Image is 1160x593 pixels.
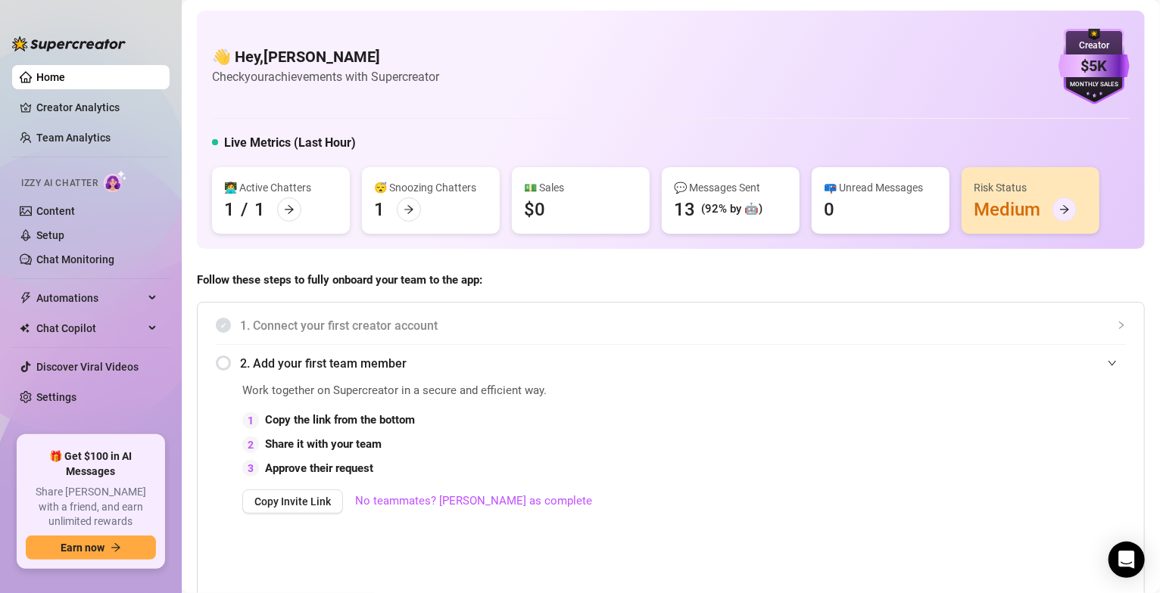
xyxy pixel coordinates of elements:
span: Earn now [61,542,104,554]
div: 1 [374,197,385,222]
span: Automations [36,286,144,310]
div: 👩‍💻 Active Chatters [224,179,338,196]
span: arrow-right [404,204,414,215]
a: Content [36,205,75,217]
div: 3 [242,460,259,477]
button: Earn nowarrow-right [26,536,156,560]
a: Home [36,71,65,83]
div: 📪 Unread Messages [824,179,937,196]
span: Work together on Supercreator in a secure and efficient way. [242,382,785,400]
div: $5K [1059,54,1130,78]
div: 2 [242,436,259,453]
div: Creator [1059,39,1130,53]
span: arrow-right [111,542,121,553]
span: arrow-right [284,204,295,215]
div: Open Intercom Messenger [1109,542,1145,578]
div: 😴 Snoozing Chatters [374,179,488,196]
a: Chat Monitoring [36,253,114,265]
div: $0 [524,197,545,222]
div: 0 [824,197,834,222]
span: 🎁 Get $100 in AI Messages [26,449,156,479]
span: thunderbolt [20,292,32,304]
img: purple-badge-B9DA21FR.svg [1059,29,1130,104]
a: No teammates? [PERSON_NAME] as complete [355,492,592,511]
img: AI Chatter [104,170,127,192]
span: 1. Connect your first creator account [240,316,1126,335]
img: logo-BBDzfeDw.svg [12,36,126,51]
a: Discover Viral Videos [36,361,139,373]
span: Copy Invite Link [254,495,331,508]
strong: Approve their request [265,461,373,475]
iframe: Adding Team Members [823,382,1126,576]
h5: Live Metrics (Last Hour) [224,134,356,152]
h4: 👋 Hey, [PERSON_NAME] [212,46,439,67]
span: arrow-right [1059,204,1070,215]
div: 2. Add your first team member [216,345,1126,382]
div: 1 [254,197,265,222]
span: Chat Copilot [36,316,144,340]
strong: Follow these steps to fully onboard your team to the app: [197,273,482,287]
img: Chat Copilot [20,323,30,334]
div: 1 [242,412,259,429]
span: expanded [1108,359,1117,368]
span: Share [PERSON_NAME] with a friend, and earn unlimited rewards [26,485,156,529]
div: Monthly Sales [1059,80,1130,90]
a: Creator Analytics [36,95,157,120]
a: Team Analytics [36,132,111,144]
button: Copy Invite Link [242,489,343,514]
div: 💵 Sales [524,179,638,196]
article: Check your achievements with Supercreator [212,67,439,86]
span: 2. Add your first team member [240,354,1126,373]
div: Risk Status [974,179,1087,196]
div: 13 [674,197,695,222]
div: 1 [224,197,235,222]
a: Settings [36,391,76,403]
strong: Share it with your team [265,437,382,451]
div: 1. Connect your first creator account [216,307,1126,344]
span: collapsed [1117,321,1126,330]
span: Izzy AI Chatter [21,176,98,191]
div: (92% by 🤖) [701,200,762,219]
a: Setup [36,229,64,241]
div: 💬 Messages Sent [674,179,787,196]
strong: Copy the link from the bottom [265,413,415,427]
